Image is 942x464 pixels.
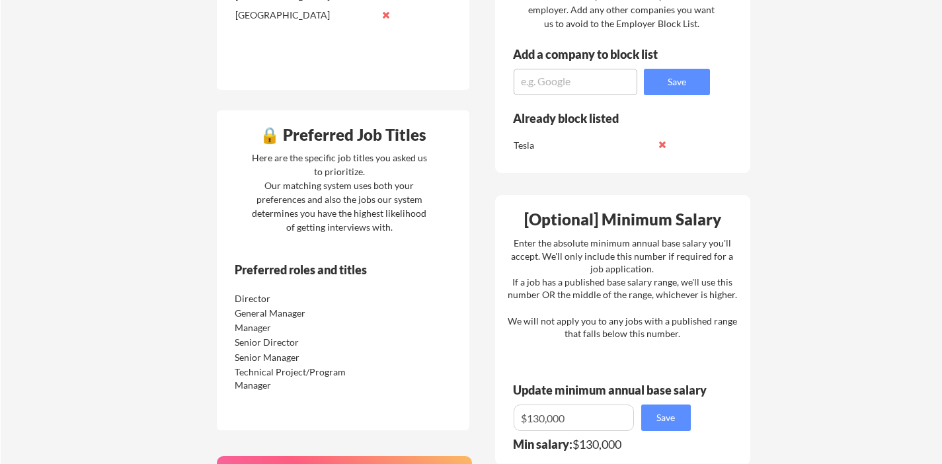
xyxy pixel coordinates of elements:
div: General Manager [235,307,374,320]
div: [Optional] Minimum Salary [500,212,746,227]
div: 🔒 Preferred Job Titles [220,127,466,143]
strong: Min salary: [513,437,572,451]
button: Save [641,405,691,431]
div: $130,000 [513,438,699,450]
div: Here are the specific job titles you asked us to prioritize. Our matching system uses both your p... [249,151,430,234]
div: [GEOGRAPHIC_DATA] [235,9,375,22]
input: E.g. $100,000 [514,405,634,431]
div: Update minimum annual base salary [513,384,711,396]
div: Technical Project/Program Manager [235,366,374,391]
div: Enter the absolute minimum annual base salary you'll accept. We'll only include this number if re... [508,237,737,340]
div: Tesla [514,139,653,152]
div: Manager [235,321,374,334]
button: Save [644,69,710,95]
div: Preferred roles and titles [235,264,414,276]
div: Senior Director [235,336,374,349]
div: Senior Manager [235,351,374,364]
div: Add a company to block list [513,48,678,60]
div: Already block listed [513,112,692,124]
div: Director [235,292,374,305]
